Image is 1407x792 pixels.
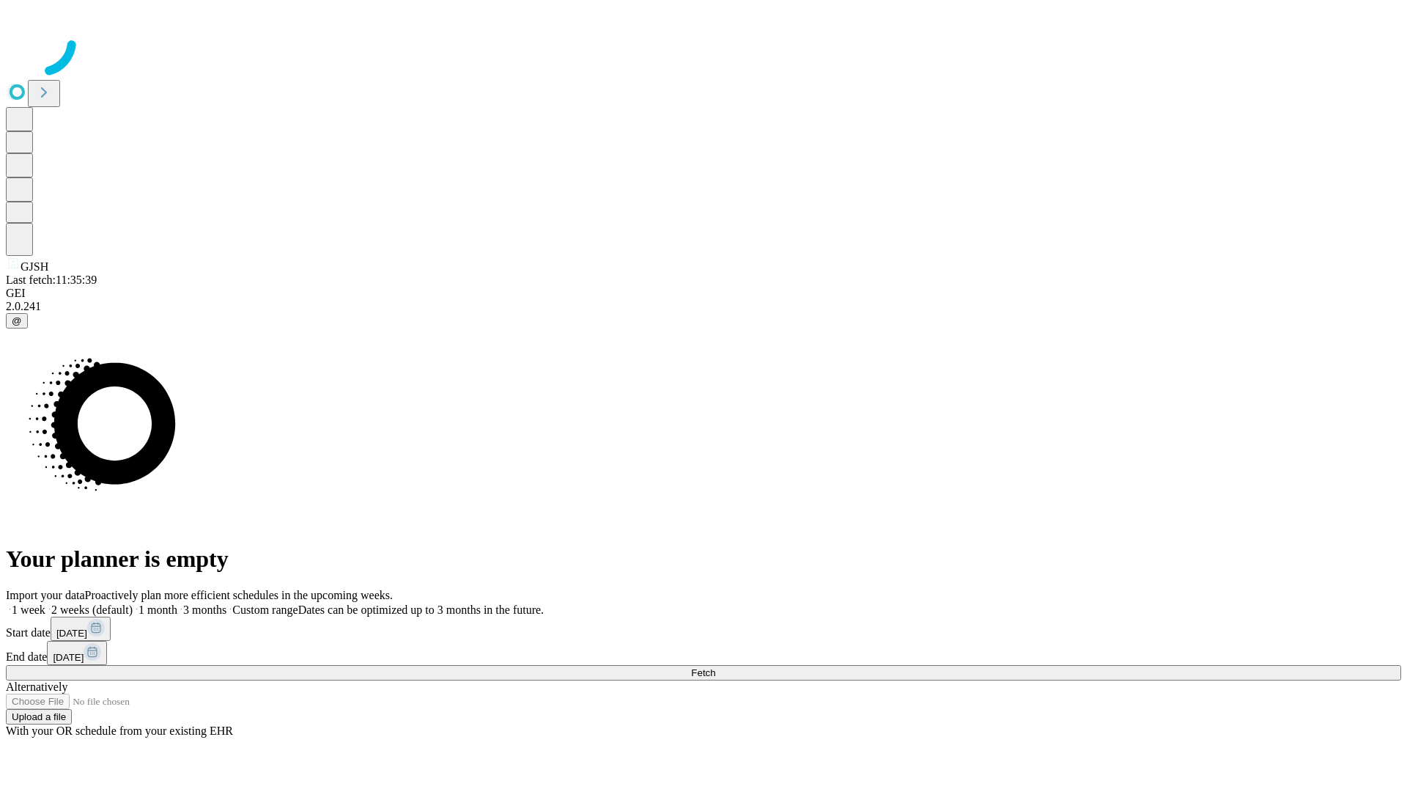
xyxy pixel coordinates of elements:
[6,725,233,737] span: With your OR schedule from your existing EHR
[6,313,28,329] button: @
[51,604,133,616] span: 2 weeks (default)
[6,709,72,725] button: Upload a file
[6,589,85,601] span: Import your data
[85,589,393,601] span: Proactively plan more efficient schedules in the upcoming weeks.
[12,315,22,326] span: @
[21,260,48,273] span: GJSH
[6,274,97,286] span: Last fetch: 11:35:39
[183,604,226,616] span: 3 months
[6,546,1401,573] h1: Your planner is empty
[6,300,1401,313] div: 2.0.241
[12,604,45,616] span: 1 week
[51,617,111,641] button: [DATE]
[6,617,1401,641] div: Start date
[6,641,1401,665] div: End date
[6,287,1401,300] div: GEI
[47,641,107,665] button: [DATE]
[232,604,298,616] span: Custom range
[53,652,84,663] span: [DATE]
[6,665,1401,681] button: Fetch
[298,604,544,616] span: Dates can be optimized up to 3 months in the future.
[6,681,67,693] span: Alternatively
[56,628,87,639] span: [DATE]
[139,604,177,616] span: 1 month
[691,667,715,678] span: Fetch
